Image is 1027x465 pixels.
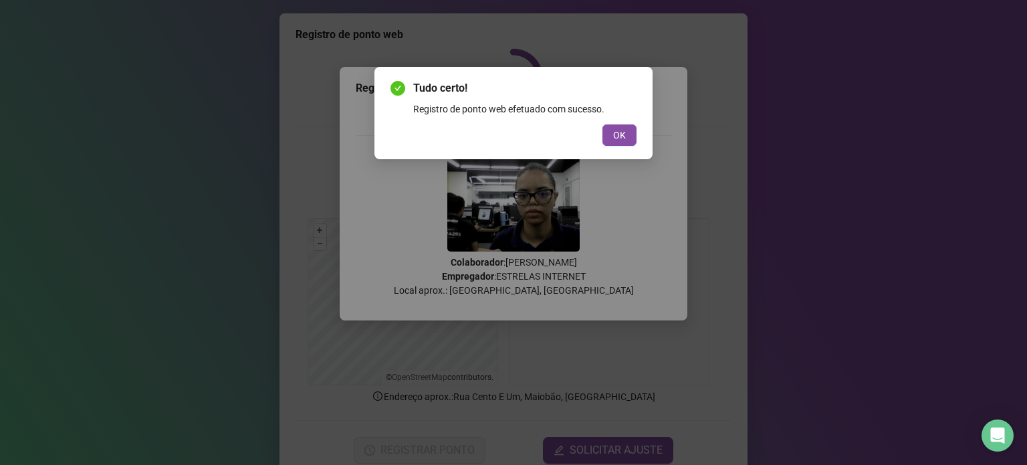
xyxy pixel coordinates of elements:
div: Registro de ponto web efetuado com sucesso. [413,102,637,116]
span: OK [613,128,626,143]
div: Open Intercom Messenger [982,420,1014,452]
button: OK [602,124,637,146]
span: Tudo certo! [413,80,637,96]
span: check-circle [390,81,405,96]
